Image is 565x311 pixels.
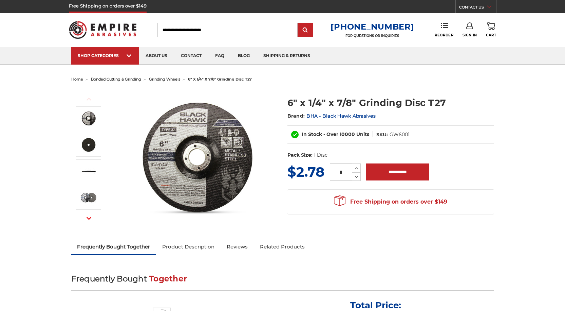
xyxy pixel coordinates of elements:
[287,96,494,109] h1: 6" x 1/4" x 7/8" Grinding Disc T27
[334,195,447,209] span: Free Shipping on orders over $149
[149,77,180,82] a: grinding wheels
[156,239,221,254] a: Product Description
[340,131,355,137] span: 10000
[80,136,97,153] img: Back of 6 inch grinding disc by BHA
[91,77,141,82] a: bonded cutting & grinding
[435,22,453,37] a: Reorder
[221,239,254,254] a: Reviews
[287,113,305,119] span: Brand:
[331,22,414,32] a: [PHONE_NUMBER]
[390,131,410,138] dd: GW6001
[486,22,496,37] a: Cart
[323,131,338,137] span: - Over
[80,189,97,206] img: 6 inch grinding disc by Black Hawk Abrasives
[139,47,174,65] a: about us
[81,92,97,106] button: Previous
[81,211,97,226] button: Next
[463,33,477,37] span: Sign In
[459,3,496,13] a: CONTACT US
[350,300,401,311] p: Total Price:
[208,47,231,65] a: faq
[149,274,187,283] span: Together
[435,33,453,37] span: Reorder
[188,77,252,82] span: 6" x 1/4" x 7/8" grinding disc t27
[80,163,97,180] img: 6 inch diameter x .25 inch thickness grinding disc
[287,152,313,159] dt: Pack Size:
[331,34,414,38] p: FOR QUESTIONS OR INQUIRIES
[71,274,147,283] span: Frequently Bought
[71,77,83,82] a: home
[314,152,327,159] dd: 1 Disc
[376,131,388,138] dt: SKU:
[80,110,97,127] img: 6 inch grinding disc
[287,163,324,180] span: $2.78
[254,239,311,254] a: Related Products
[129,89,265,225] img: 6 inch grinding disc
[356,131,369,137] span: Units
[231,47,257,65] a: blog
[71,239,156,254] a: Frequently Bought Together
[306,113,376,119] a: BHA - Black Hawk Abrasives
[302,131,322,137] span: In Stock
[257,47,317,65] a: shipping & returns
[69,17,137,43] img: Empire Abrasives
[486,33,496,37] span: Cart
[299,23,312,37] input: Submit
[174,47,208,65] a: contact
[78,53,132,58] div: SHOP CATEGORIES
